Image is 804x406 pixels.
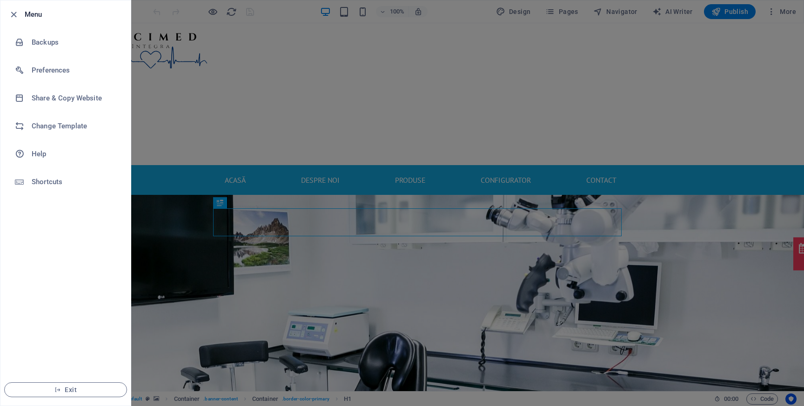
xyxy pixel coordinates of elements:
[32,65,118,76] h6: Preferences
[0,140,131,168] a: Help
[12,386,119,393] span: Exit
[32,148,118,160] h6: Help
[32,120,118,132] h6: Change Template
[32,176,118,187] h6: Shortcuts
[25,9,123,20] h6: Menu
[4,382,127,397] button: Exit
[32,93,118,104] h6: Share & Copy Website
[32,37,118,48] h6: Backups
